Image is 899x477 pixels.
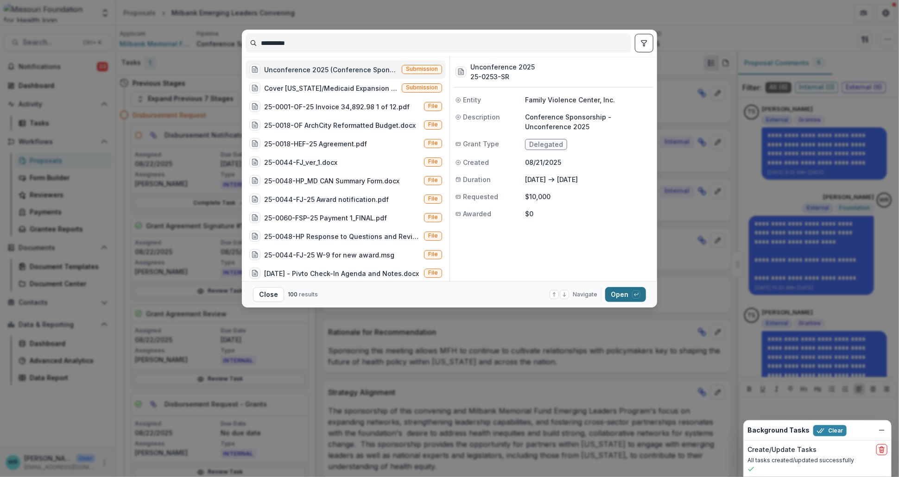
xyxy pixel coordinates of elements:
span: Description [463,112,500,122]
span: results [299,291,318,298]
span: File [428,121,438,128]
button: toggle filters [635,34,653,52]
span: Grant Type [463,139,499,149]
span: File [428,158,438,165]
h2: Create/Update Tasks [747,446,817,454]
span: File [428,214,438,220]
div: [DATE] - Pivto Check-In Agenda and Notes.docx [264,269,419,278]
span: File [428,195,438,202]
p: Conference Sponsorship - Unconference 2025 [525,112,652,132]
p: $0 [525,209,652,219]
p: [DATE] [557,175,578,184]
h3: 25-0253-SR [470,72,535,82]
span: Duration [463,175,491,184]
h2: Background Tasks [747,427,810,434]
span: Navigate [573,290,597,299]
span: Submission [406,66,438,72]
span: Awarded [463,209,491,219]
span: Delegated [529,141,563,149]
p: [DATE] [525,175,546,184]
div: 25-0060-FSP-25 Payment 1_FINAL.pdf [264,213,387,223]
span: Requested [463,192,498,201]
button: Dismiss [876,425,887,436]
div: 25-0001-OF-25 Invoice 34,892.98 1 of 12.pdf [264,102,410,112]
div: 25-0048-HP Response to Questions and Revised Narrative.msg [264,232,420,241]
p: $10,000 [525,192,652,201]
div: 25-0018-HEF-25 Agreement.pdf [264,139,367,149]
span: File [428,251,438,257]
span: Submission [406,84,438,91]
span: Entity [463,95,481,105]
span: Created [463,157,489,167]
span: File [428,140,438,146]
button: Close [253,287,284,302]
p: All tasks created/updated successfully [747,456,887,464]
div: 25-0044-FJ-25 W-9 for new award.msg [264,250,394,260]
button: Open [605,287,646,302]
span: File [428,103,438,109]
p: Family Violence Center, Inc. [525,95,652,105]
div: 25-0018-OF ArchCity Reformatted Budget.docx [264,120,416,130]
span: File [428,177,438,183]
div: 25-0048-HP_MD CAN Summary Form.docx [264,176,399,186]
div: Unconference 2025 (Conference Sponsorship - Unconference 2025) [264,65,398,75]
span: 100 [288,291,298,298]
div: Cover [US_STATE]/Medicaid Expansion & Rural Unhoused Call Centers ([US_STATE] Foundation for Heal... [264,83,398,93]
button: Clear [813,425,847,436]
button: delete [876,444,887,455]
div: 25-0044-FJ_ver_1.docx [264,157,337,167]
h3: Unconference 2025 [470,62,535,72]
span: File [428,270,438,276]
p: 08/21/2025 [525,157,652,167]
div: 25-0044-FJ-25 Award notification.pdf [264,195,389,204]
span: File [428,232,438,239]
